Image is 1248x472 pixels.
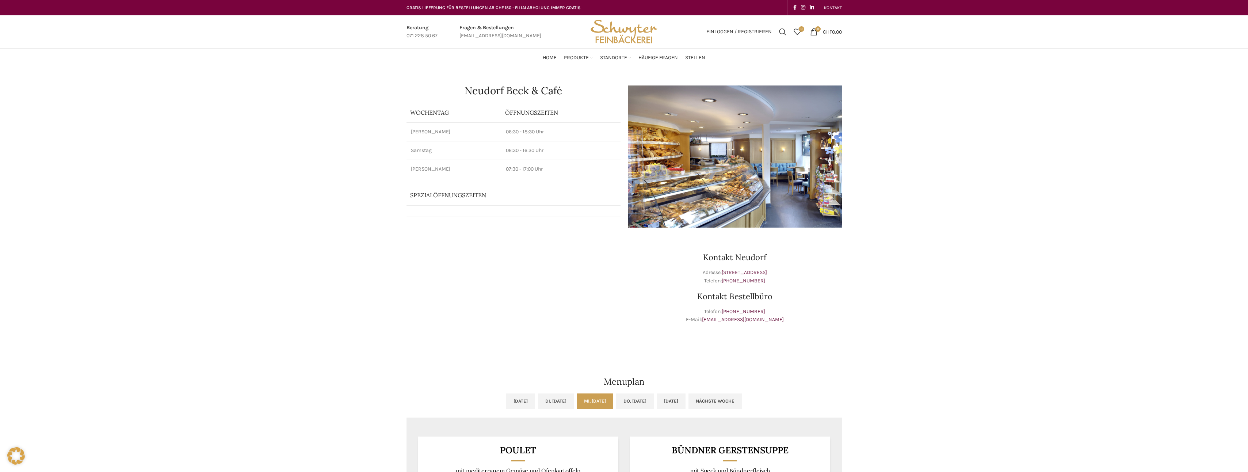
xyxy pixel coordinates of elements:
[815,26,821,32] span: 0
[688,393,742,409] a: Nächste Woche
[808,3,816,13] a: Linkedin social link
[616,393,654,409] a: Do, [DATE]
[722,278,765,284] a: [PHONE_NUMBER]
[702,316,784,323] a: [EMAIL_ADDRESS][DOMAIN_NAME]
[410,191,596,199] p: Spezialöffnungszeiten
[775,24,790,39] a: Suchen
[722,308,765,315] a: [PHONE_NUMBER]
[407,377,842,386] h2: Menuplan
[506,128,616,136] p: 06:30 - 18:30 Uhr
[628,292,842,300] h3: Kontakt Bestellbüro
[543,50,557,65] a: Home
[600,50,631,65] a: Standorte
[459,24,541,40] a: Infobox link
[791,3,799,13] a: Facebook social link
[628,308,842,324] p: Telefon: E-Mail:
[806,24,846,39] a: 0 CHF0.00
[407,5,581,10] span: GRATIS LIEFERUNG FÜR BESTELLUNGEN AB CHF 150 - FILIALABHOLUNG IMMER GRATIS
[685,54,705,61] span: Stellen
[639,446,821,455] h3: Bündner Gerstensuppe
[820,0,846,15] div: Secondary navigation
[824,5,842,10] span: KONTAKT
[403,50,846,65] div: Main navigation
[600,54,627,61] span: Standorte
[638,54,678,61] span: Häufige Fragen
[538,393,574,409] a: Di, [DATE]
[588,15,660,48] img: Bäckerei Schwyter
[706,29,772,34] span: Einloggen / Registrieren
[657,393,686,409] a: [DATE]
[628,269,842,285] p: Adresse: Telefon:
[407,235,621,345] iframe: schwyter martinsbruggstrasse
[411,165,497,173] p: [PERSON_NAME]
[411,147,497,154] p: Samstag
[790,24,805,39] a: 0
[506,147,616,154] p: 06:30 - 16:30 Uhr
[790,24,805,39] div: Meine Wunschliste
[564,50,593,65] a: Produkte
[799,26,804,32] span: 0
[427,446,609,455] h3: Poulet
[824,0,842,15] a: KONTAKT
[823,28,832,35] span: CHF
[722,269,767,275] a: [STREET_ADDRESS]
[407,24,438,40] a: Infobox link
[577,393,613,409] a: Mi, [DATE]
[506,165,616,173] p: 07:30 - 17:00 Uhr
[685,50,705,65] a: Stellen
[505,109,617,117] p: ÖFFNUNGSZEITEN
[506,393,535,409] a: [DATE]
[703,24,775,39] a: Einloggen / Registrieren
[564,54,589,61] span: Produkte
[628,253,842,261] h3: Kontakt Neudorf
[411,128,497,136] p: [PERSON_NAME]
[407,85,621,96] h1: Neudorf Beck & Café
[543,54,557,61] span: Home
[799,3,808,13] a: Instagram social link
[638,50,678,65] a: Häufige Fragen
[823,28,842,35] bdi: 0.00
[588,28,660,34] a: Site logo
[410,109,498,117] p: Wochentag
